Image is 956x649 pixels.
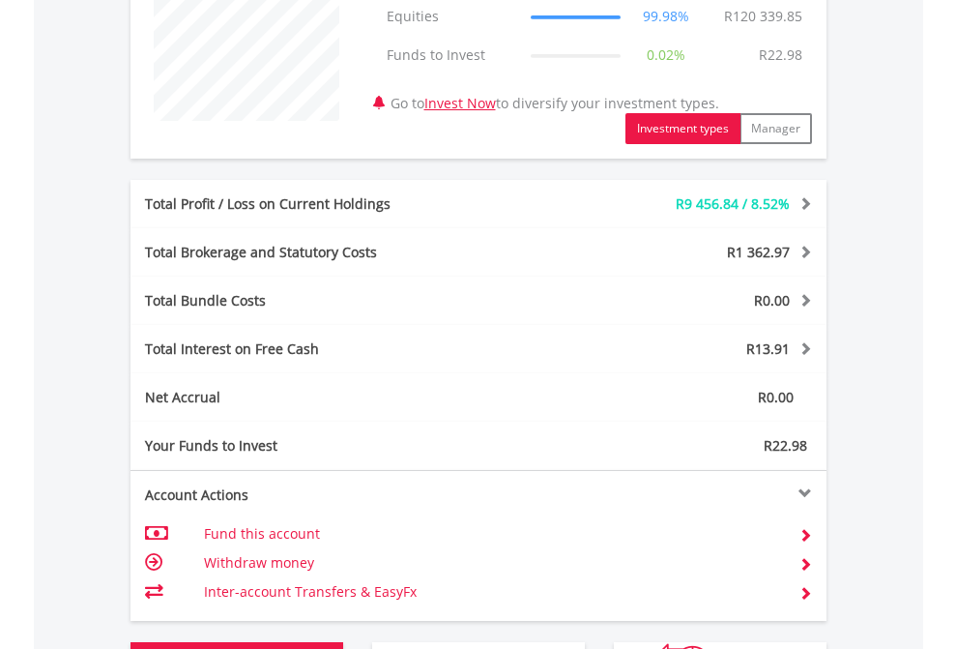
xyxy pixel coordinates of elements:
span: R9 456.84 / 8.52% [676,194,790,213]
div: Total Profit / Loss on Current Holdings [130,194,536,214]
div: Total Interest on Free Cash [130,339,536,359]
span: R13.91 [746,339,790,358]
td: R22.98 [749,36,812,74]
div: Total Brokerage and Statutory Costs [130,243,536,262]
div: Account Actions [130,486,478,505]
div: Total Bundle Costs [130,291,536,310]
span: R1 362.97 [727,243,790,261]
td: Funds to Invest [377,36,522,74]
span: R0.00 [754,291,790,310]
span: R22.98 [764,436,807,455]
td: Fund this account [204,519,775,548]
a: Invest Now [424,94,496,112]
td: Withdraw money [204,548,775,577]
button: Manager [739,113,812,144]
button: Investment types [625,113,740,144]
span: R0.00 [758,388,794,406]
div: Your Funds to Invest [130,436,478,456]
div: Net Accrual [130,388,536,407]
td: Inter-account Transfers & EasyFx [204,577,775,606]
td: 0.02% [630,36,703,74]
